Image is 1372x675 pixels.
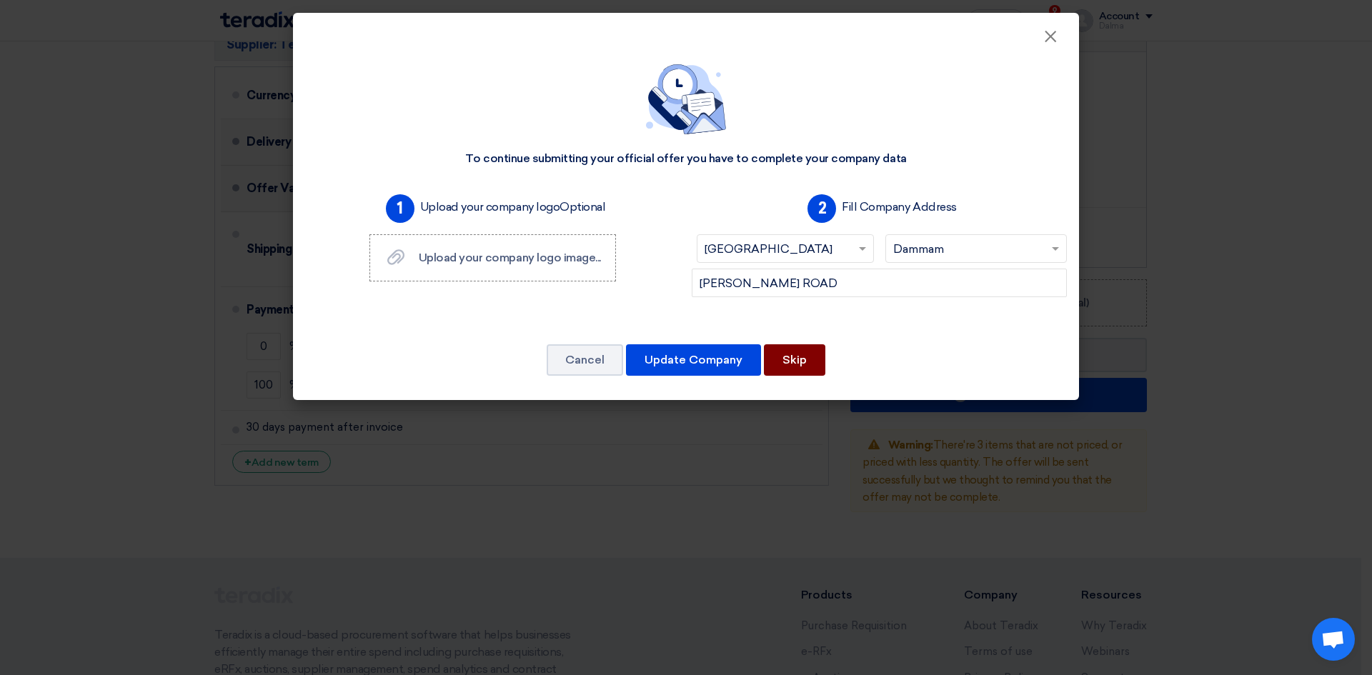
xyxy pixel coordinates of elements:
button: Cancel [547,344,623,376]
label: Upload your company logo [420,199,606,216]
label: Fill Company Address [842,199,956,216]
span: × [1043,26,1058,54]
input: Add company main address [692,269,1067,297]
button: Update Company [626,344,761,376]
span: 1 [386,194,414,223]
span: Upload your company logo image... [419,251,601,264]
div: Open chat [1312,618,1355,661]
span: Optional [560,200,605,214]
button: Close [1032,23,1069,51]
span: 2 [807,194,836,223]
div: To continue submitting your official offer you have to complete your company data [465,151,906,166]
img: empty_state_contact.svg [646,64,726,134]
button: Skip [764,344,825,376]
